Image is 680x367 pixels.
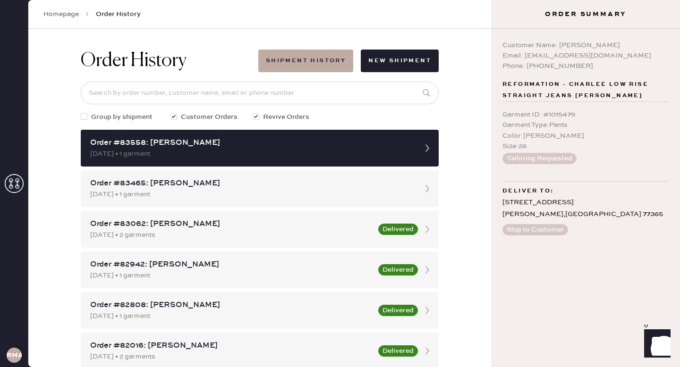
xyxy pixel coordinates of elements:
[378,264,418,275] button: Delivered
[378,305,418,316] button: Delivered
[181,112,238,122] span: Customer Orders
[502,224,568,235] button: Ship to Customer
[502,120,669,130] div: Garment Type : Pants
[502,185,553,197] span: Deliver to:
[502,153,577,164] button: Tailoring Requested
[90,218,373,230] div: Order #83062: [PERSON_NAME]
[90,178,412,189] div: Order #83465: [PERSON_NAME]
[502,109,669,120] div: Garment ID : # 1015479
[43,9,79,19] a: Homepage
[491,9,680,19] h3: Order Summary
[502,141,669,151] div: Size : 26
[502,50,669,61] div: Email: [EMAIL_ADDRESS][DOMAIN_NAME]
[635,325,676,365] iframe: Front Chat
[378,345,418,357] button: Delivered
[502,79,669,101] span: Reformation - Charlee Low Rise Straight Jeans [PERSON_NAME]
[263,112,309,122] span: Revive Orders
[90,270,373,281] div: [DATE] • 1 garment
[502,61,669,71] div: Phone: [PHONE_NUMBER]
[90,230,373,240] div: [DATE] • 2 garments
[258,50,353,72] button: Shipment History
[378,224,418,235] button: Delivered
[81,50,187,72] h1: Order History
[81,82,439,104] input: Search by order number, customer name, email or phone number
[90,311,373,321] div: [DATE] • 1 garment
[91,112,153,122] span: Group by shipment
[90,340,373,351] div: Order #82016: [PERSON_NAME]
[90,351,373,362] div: [DATE] • 2 garments
[90,137,412,149] div: Order #83558: [PERSON_NAME]
[90,149,412,159] div: [DATE] • 1 garment
[90,300,373,311] div: Order #82808: [PERSON_NAME]
[502,131,669,141] div: Color : [PERSON_NAME]
[96,9,141,19] span: Order History
[7,352,22,359] h3: RMA
[90,259,373,270] div: Order #82942: [PERSON_NAME]
[502,197,669,220] div: [STREET_ADDRESS] [PERSON_NAME] , [GEOGRAPHIC_DATA] 77365
[361,50,439,72] button: New Shipment
[90,189,412,200] div: [DATE] • 1 garment
[502,40,669,50] div: Customer Name: [PERSON_NAME]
